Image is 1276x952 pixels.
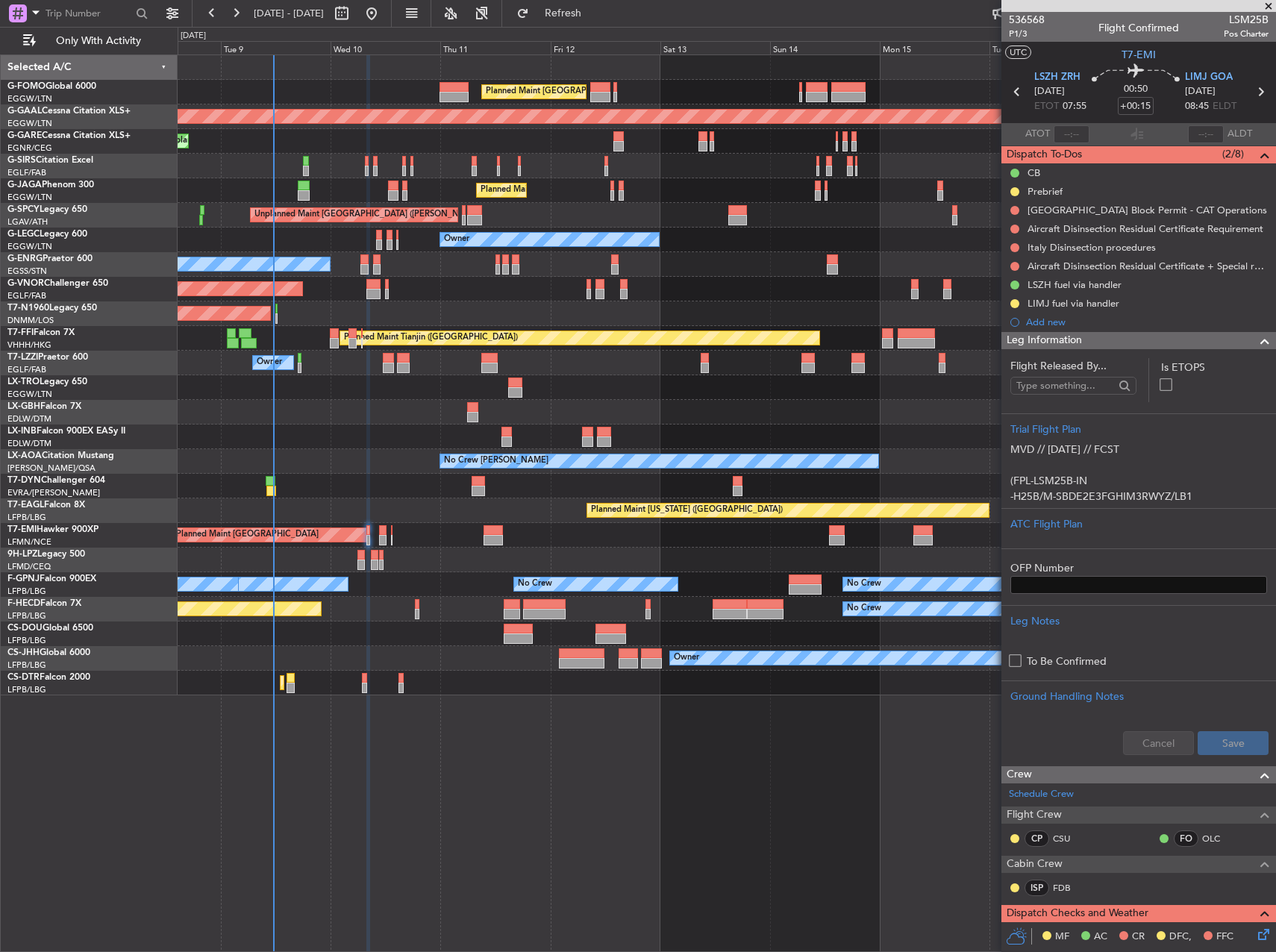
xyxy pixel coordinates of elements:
[674,647,699,669] div: Owner
[7,328,75,337] a: T7-FFIFalcon 7X
[1169,930,1192,945] span: DFC,
[1010,489,1267,504] p: -H25B/M-SBDE2E3FGHIM3RWYZ/LB1
[7,648,90,657] a: CS-JHHGlobal 6000
[7,402,40,411] span: LX-GBH
[7,279,108,288] a: G-VNORChallenger 650
[1009,12,1045,28] span: 536568
[1185,84,1216,99] span: [DATE]
[7,254,43,263] span: G-ENRG
[1055,930,1069,945] span: MF
[7,673,40,682] span: CS-DTR
[1007,146,1082,163] span: Dispatch To-Dos
[1028,166,1040,179] div: CB
[551,41,660,54] div: Fri 12
[7,107,42,116] span: G-GAAL
[444,228,469,251] div: Owner
[1034,84,1065,99] span: [DATE]
[1034,99,1059,114] span: ETOT
[1185,70,1233,85] span: LIMJ GOA
[7,315,54,326] a: DNMM/LOS
[510,1,599,25] button: Refresh
[7,304,49,313] span: T7-N1960
[39,36,157,46] span: Only With Activity
[7,241,52,252] a: EGGW/LTN
[1010,689,1267,704] div: Ground Handling Notes
[1028,185,1063,198] div: Prebrief
[7,451,114,460] a: LX-AOACitation Mustang
[7,279,44,288] span: G-VNOR
[7,536,51,548] a: LFMN/NCE
[1025,880,1049,896] div: ISP
[1098,20,1179,36] div: Flight Confirmed
[1010,422,1267,437] div: Trial Flight Plan
[1216,930,1233,945] span: FFC
[989,41,1099,54] div: Tue 16
[1132,930,1145,945] span: CR
[847,598,881,620] div: No Crew
[1007,856,1063,873] span: Cabin Crew
[254,204,496,226] div: Unplanned Maint [GEOGRAPHIC_DATA] ([PERSON_NAME] Intl)
[7,378,87,386] a: LX-TROLegacy 650
[46,2,131,25] input: Trip Number
[254,7,324,20] span: [DATE] - [DATE]
[7,684,46,695] a: LFPB/LBG
[7,93,52,104] a: EGGW/LTN
[770,41,880,54] div: Sun 14
[1025,830,1049,847] div: CP
[7,353,88,362] a: T7-LZZIPraetor 600
[7,624,93,633] a: CS-DOUGlobal 6500
[1161,360,1267,375] label: Is ETOPS
[7,131,42,140] span: G-GARE
[1007,332,1082,349] span: Leg Information
[7,107,131,116] a: G-GAALCessna Citation XLS+
[7,487,100,498] a: EVRA/[PERSON_NAME]
[7,364,46,375] a: EGLF/FAB
[1010,358,1136,374] span: Flight Released By...
[7,525,98,534] a: T7-EMIHawker 900XP
[1028,241,1156,254] div: Italy Disinsection procedures
[7,512,46,523] a: LFPB/LBG
[1007,766,1032,783] span: Crew
[591,499,783,522] div: Planned Maint [US_STATE] ([GEOGRAPHIC_DATA])
[7,599,40,608] span: F-HECD
[7,230,87,239] a: G-LEGCLegacy 600
[880,41,989,54] div: Mon 15
[7,624,43,633] span: CS-DOU
[331,41,440,54] div: Wed 10
[7,254,93,263] a: G-ENRGPraetor 600
[1010,442,1267,457] p: MVD // [DATE] // FCST
[7,586,46,597] a: LFPB/LBG
[481,179,716,201] div: Planned Maint [GEOGRAPHIC_DATA] ([GEOGRAPHIC_DATA])
[1010,473,1267,489] p: (FPL-LSM25B-IN
[7,192,52,203] a: EGGW/LTN
[7,673,90,682] a: CS-DTRFalcon 2000
[1010,613,1267,629] div: Leg Notes
[7,378,40,386] span: LX-TRO
[1007,807,1062,824] span: Flight Crew
[1028,222,1263,235] div: Aircraft Disinsection Residual Certificate Requirement
[257,351,282,374] div: Owner
[7,413,51,425] a: EDLW/DTM
[1028,260,1269,272] div: Aircraft Disinsection Residual Certificate + Special request
[847,573,881,595] div: No Crew
[1007,905,1148,922] span: Dispatch Checks and Weather
[7,561,51,572] a: LFMD/CEQ
[1034,70,1080,85] span: LSZH ZRH
[221,41,331,54] div: Tue 9
[1027,654,1107,669] label: To Be Confirmed
[344,327,518,349] div: Planned Maint Tianjin ([GEOGRAPHIC_DATA])
[440,41,550,54] div: Thu 11
[1054,125,1089,143] input: --:--
[7,339,51,351] a: VHHH/HKG
[7,304,97,313] a: T7-N1960Legacy 650
[518,573,552,595] div: No Crew
[7,131,131,140] a: G-GARECessna Citation XLS+
[1224,12,1269,28] span: LSM25B
[1185,99,1209,114] span: 08:45
[1222,146,1244,162] span: (2/8)
[1174,830,1198,847] div: FO
[7,328,34,337] span: T7-FFI
[444,450,548,472] div: No Crew [PERSON_NAME]
[7,156,93,165] a: G-SIRSCitation Excel
[7,290,46,301] a: EGLF/FAB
